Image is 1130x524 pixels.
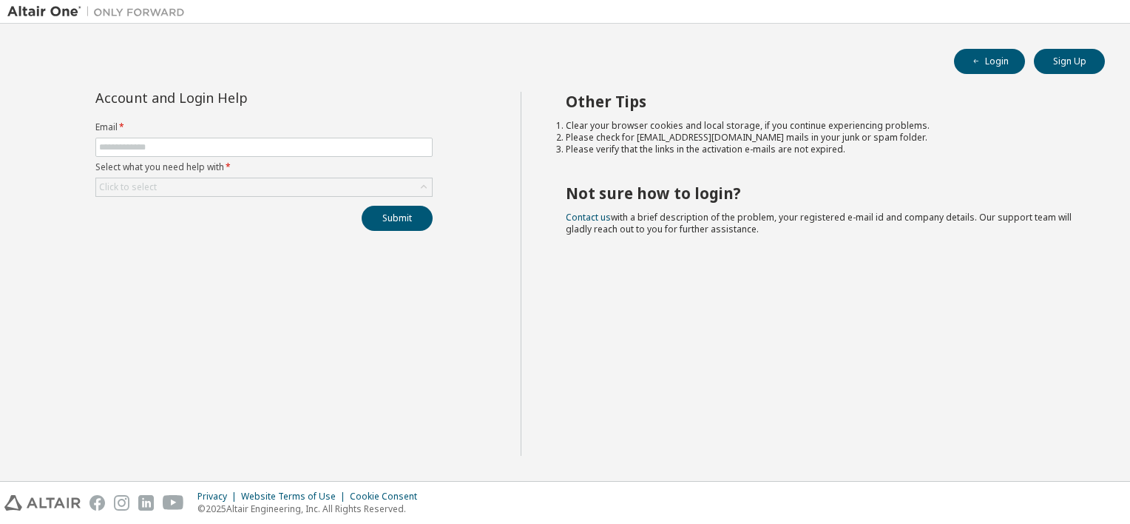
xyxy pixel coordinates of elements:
[99,181,157,193] div: Click to select
[566,92,1079,111] h2: Other Tips
[566,184,1079,203] h2: Not sure how to login?
[350,491,426,503] div: Cookie Consent
[114,495,129,511] img: instagram.svg
[7,4,192,19] img: Altair One
[197,503,426,515] p: © 2025 Altair Engineering, Inc. All Rights Reserved.
[95,92,365,104] div: Account and Login Help
[954,49,1025,74] button: Login
[95,121,433,133] label: Email
[566,211,1072,235] span: with a brief description of the problem, your registered e-mail id and company details. Our suppo...
[138,495,154,511] img: linkedin.svg
[1034,49,1105,74] button: Sign Up
[566,132,1079,144] li: Please check for [EMAIL_ADDRESS][DOMAIN_NAME] mails in your junk or spam folder.
[163,495,184,511] img: youtube.svg
[566,144,1079,155] li: Please verify that the links in the activation e-mails are not expired.
[362,206,433,231] button: Submit
[566,120,1079,132] li: Clear your browser cookies and local storage, if you continue experiencing problems.
[95,161,433,173] label: Select what you need help with
[89,495,105,511] img: facebook.svg
[197,491,241,503] div: Privacy
[96,178,432,196] div: Click to select
[566,211,611,224] a: Contact us
[4,495,81,511] img: altair_logo.svg
[241,491,350,503] div: Website Terms of Use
